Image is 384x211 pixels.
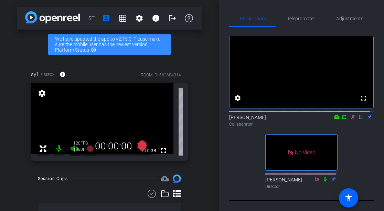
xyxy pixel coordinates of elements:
[102,14,110,22] mat-icon: account_box
[141,72,181,78] div: ROOM ID: 663684314
[135,14,143,22] mat-icon: settings
[357,114,365,120] mat-icon: flip
[25,11,80,23] img: app-logo
[73,147,90,152] div: 1080P
[295,149,315,156] span: No Video
[161,175,169,183] span: Destinations for your clips
[91,47,96,53] mat-icon: highlight_off
[240,16,266,21] span: Participants
[359,94,367,102] mat-icon: fullscreen
[90,140,137,152] div: 00:00:00
[159,147,168,155] mat-icon: fullscreen
[344,194,353,202] mat-icon: accessibility
[31,71,39,78] span: sy1
[161,175,169,183] mat-icon: cloud_upload
[234,94,242,102] mat-icon: settings
[152,14,160,22] mat-icon: info
[229,121,374,127] div: Collaborator
[60,71,66,77] mat-icon: info
[88,11,98,25] span: ST
[119,14,127,22] mat-icon: grid_on
[336,16,363,21] span: Adjustments
[55,47,89,53] a: Platform Status
[265,176,338,190] div: [PERSON_NAME]
[168,14,177,22] mat-icon: logout
[287,16,315,21] span: Teleprompter
[48,34,171,55] div: We have updated the app to v2.15.0. Please make sure the mobile user has the newest version.
[81,141,88,146] span: FPS
[229,114,374,127] div: [PERSON_NAME]
[265,183,338,190] div: Director
[37,89,47,97] mat-icon: settings
[41,72,54,77] span: Firefox
[38,175,68,182] div: Session Clips
[173,175,181,183] img: Session clips
[73,140,90,146] div: 120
